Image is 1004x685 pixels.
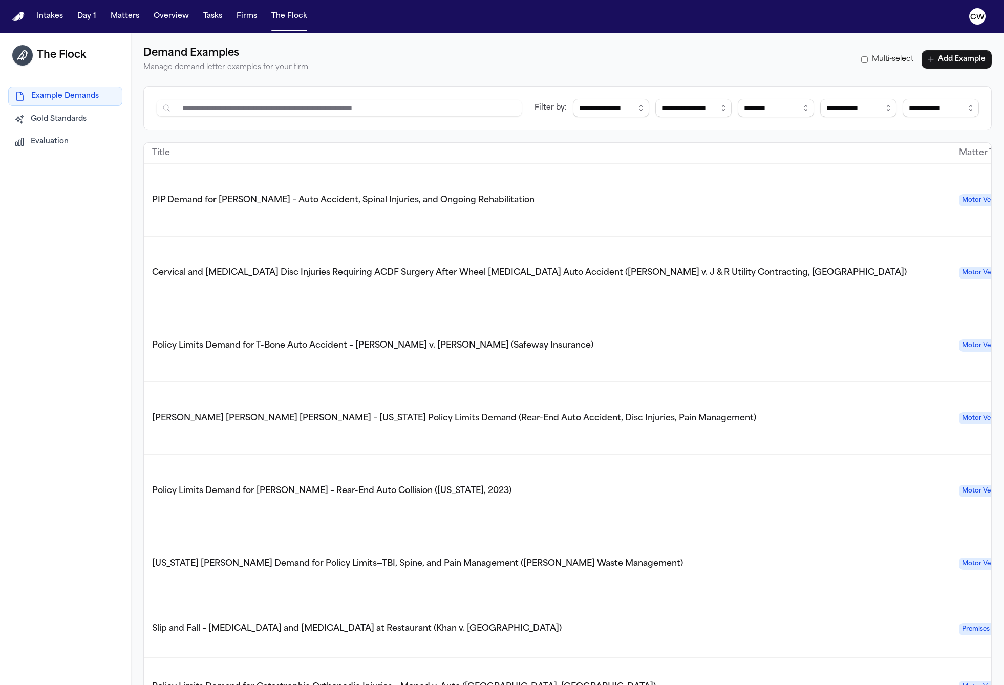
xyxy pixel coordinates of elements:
[33,7,67,26] button: Intakes
[146,485,511,497] button: Policy Limits Demand for [PERSON_NAME] – Rear-End Auto Collision ([US_STATE], 2023)
[535,103,567,113] div: Filter by:
[152,487,511,495] span: Policy Limits Demand for [PERSON_NAME] – Rear-End Auto Collision ([US_STATE], 2023)
[37,47,86,63] h1: The Flock
[8,110,122,129] button: Gold Standards
[146,267,907,279] button: Cervical and [MEDICAL_DATA] Disc Injuries Requiring ACDF Surgery After Wheel [MEDICAL_DATA] Auto ...
[267,7,311,26] button: The Flock
[861,56,868,63] input: Multi-select
[143,61,308,74] p: Manage demand letter examples for your firm
[152,269,907,277] span: Cervical and [MEDICAL_DATA] Disc Injuries Requiring ACDF Surgery After Wheel [MEDICAL_DATA] Auto ...
[152,414,756,422] span: [PERSON_NAME] [PERSON_NAME] [PERSON_NAME] – [US_STATE] Policy Limits Demand (Rear-End Auto Accide...
[149,7,193,26] button: Overview
[152,625,562,633] span: Slip and Fall – [MEDICAL_DATA] and [MEDICAL_DATA] at Restaurant (Khan v. [GEOGRAPHIC_DATA])
[152,196,535,204] span: PIP Demand for [PERSON_NAME] – Auto Accident, Spinal Injuries, and Ongoing Rehabilitation
[31,91,99,101] span: Example Demands
[970,14,985,21] text: CW
[143,45,308,61] h1: Demand Examples
[152,341,593,350] span: Policy Limits Demand for T-Bone Auto Accident – [PERSON_NAME] v. [PERSON_NAME] (Safeway Insurance)
[31,137,69,147] span: Evaluation
[8,133,122,151] button: Evaluation
[152,560,683,568] span: [US_STATE] [PERSON_NAME] Demand for Policy Limits—TBI, Spine, and Pain Management ([PERSON_NAME] ...
[199,7,226,26] button: Tasks
[872,54,913,65] span: Multi-select
[146,194,535,206] button: PIP Demand for [PERSON_NAME] – Auto Accident, Spinal Injuries, and Ongoing Rehabilitation
[12,12,25,22] a: Home
[73,7,100,26] button: Day 1
[146,623,562,635] button: Slip and Fall – [MEDICAL_DATA] and [MEDICAL_DATA] at Restaurant (Khan v. [GEOGRAPHIC_DATA])
[146,412,756,424] button: [PERSON_NAME] [PERSON_NAME] [PERSON_NAME] – [US_STATE] Policy Limits Demand (Rear-End Auto Accide...
[106,7,143,26] button: Matters
[8,87,122,106] button: Example Demands
[152,147,943,159] div: Title
[146,339,593,352] button: Policy Limits Demand for T-Bone Auto Accident – [PERSON_NAME] v. [PERSON_NAME] (Safeway Insurance)
[12,12,25,22] img: Finch Logo
[31,114,87,124] span: Gold Standards
[146,558,683,570] button: [US_STATE] [PERSON_NAME] Demand for Policy Limits—TBI, Spine, and Pain Management ([PERSON_NAME] ...
[922,50,992,69] button: Add Example
[232,7,261,26] button: Firms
